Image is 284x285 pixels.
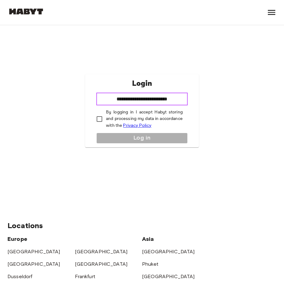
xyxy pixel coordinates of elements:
[7,261,60,267] a: [GEOGRAPHIC_DATA]
[123,123,151,128] a: Privacy Policy
[7,8,45,15] img: Habyt
[7,249,60,255] a: [GEOGRAPHIC_DATA]
[106,109,183,129] p: By logging in I accept Habyt storing and processing my data in accordance with the
[75,274,95,279] a: Frankfurt
[7,274,33,279] a: Dusseldorf
[142,249,195,255] a: [GEOGRAPHIC_DATA]
[142,261,158,267] a: Phuket
[7,236,27,242] span: Europe
[75,261,128,267] a: [GEOGRAPHIC_DATA]
[7,221,43,230] span: Locations
[142,274,195,279] a: [GEOGRAPHIC_DATA]
[132,78,152,89] p: Login
[75,249,128,255] a: [GEOGRAPHIC_DATA]
[142,236,154,242] span: Asia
